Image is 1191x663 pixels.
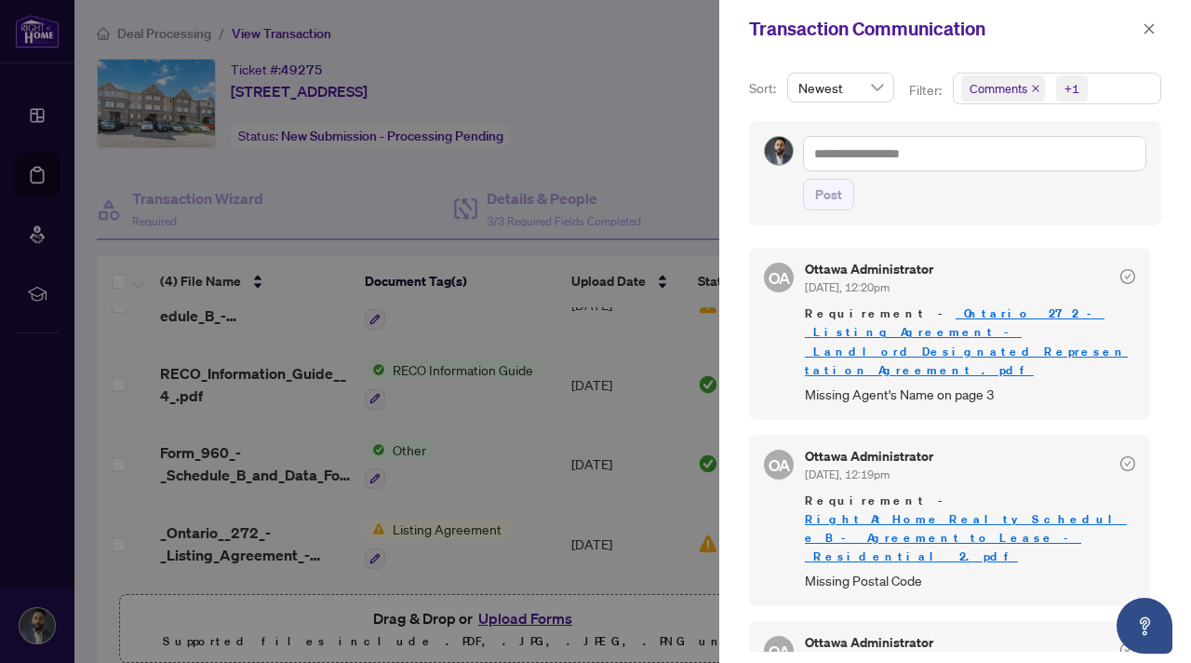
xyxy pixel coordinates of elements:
span: Missing Postal Code [805,570,1135,591]
h5: Ottawa Administrator [805,263,933,276]
span: OA [768,265,790,291]
span: Comments [961,75,1045,101]
span: check-circle [1120,643,1135,657]
span: Newest [798,74,883,101]
div: +1 [1064,79,1079,98]
h5: Ottawa Administrator [805,450,933,463]
span: check-circle [1120,456,1135,471]
span: close [1143,22,1156,35]
span: check-circle [1120,269,1135,284]
button: Post [803,179,854,210]
span: Requirement - [805,492,1135,566]
span: Missing Agent's Name on page 3 [805,384,1135,405]
span: [DATE], 12:19pm [805,467,890,481]
p: Sort: [749,78,780,99]
p: Filter: [909,80,944,101]
span: OA [768,452,790,477]
a: _Ontario__272_-_Listing_Agreement_-_Landlord_Designated_Representation_Agreement_.pdf [805,305,1128,377]
span: close [1031,84,1040,93]
span: [DATE], 12:20pm [805,280,890,294]
h5: Ottawa Administrator [805,636,933,649]
button: Open asap [1117,598,1172,654]
span: Comments [970,79,1027,98]
a: Right_At_Home_Realty_Schedule_B_-_Agreement_to_Lease_-_Residential 2.pdf [805,511,1127,564]
span: Requirement - [805,304,1135,379]
div: Transaction Communication [749,15,1137,43]
img: Profile Icon [765,137,793,165]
